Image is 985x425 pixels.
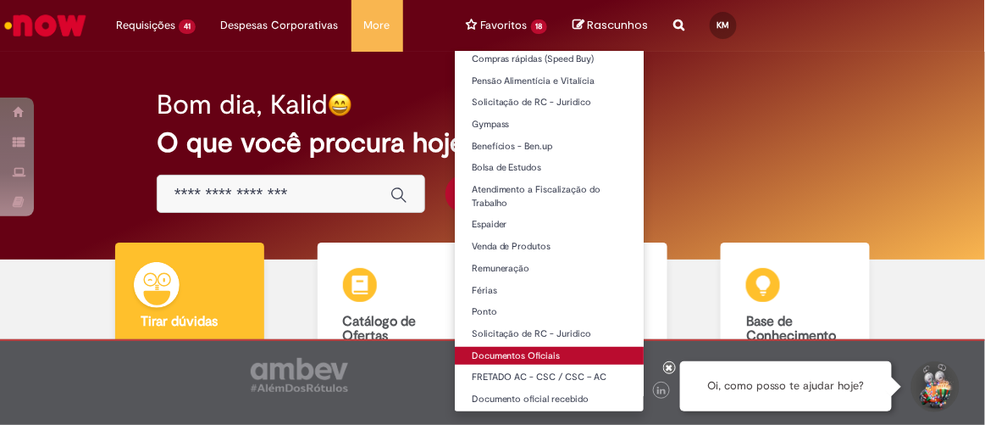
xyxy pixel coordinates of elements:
span: Requisições [116,17,175,34]
a: Base de Conhecimento Consulte e aprenda [694,243,896,406]
img: logo_footer_linkedin.png [657,387,666,397]
span: Favoritos [481,17,528,34]
img: logo_footer_ambev_rotulo_gray.png [251,358,348,392]
a: Atendimento a Fiscalização do Trabalho [455,181,645,212]
h2: O que você procura hoje? [157,128,828,158]
span: 41 [179,20,196,34]
span: KM [717,20,730,31]
a: No momento, sua lista de rascunhos tem 0 Itens [573,17,648,33]
a: Benefícios - Ben.up [455,137,645,156]
div: Oi, como posso te ajudar hoje? [680,361,892,411]
b: Catálogo de Ofertas [343,313,417,345]
a: Catálogo de Ofertas Abra uma solicitação [291,243,492,406]
p: Tirar dúvidas com Lupi Assist e Gen Ai [141,338,238,389]
a: Ponto [455,303,645,322]
a: Férias [455,282,645,300]
img: ServiceNow [2,8,89,42]
b: Tirar dúvidas [141,313,218,330]
ul: Favoritos [454,51,645,412]
span: Despesas Corporativas [221,17,339,34]
img: happy-face.png [328,92,352,117]
a: Remuneração [455,260,645,278]
a: Pensão Alimentícia e Vitalícia [455,72,645,91]
button: Iniciar Conversa de Suporte [909,361,960,412]
a: Compras rápidas (Speed Buy) [455,50,645,69]
a: Solicitação de RC - Juridico [455,325,645,344]
a: Gympass [455,115,645,134]
a: Documento oficial recebido [455,390,645,409]
span: Rascunhos [587,17,648,33]
a: Bolsa de Estudos [455,159,645,177]
a: Venda de Produtos [455,238,645,256]
span: More [364,17,390,34]
h2: Bom dia, Kalid [157,90,328,120]
span: 18 [531,20,548,34]
a: FRETADO AC - CSC / CSC – AC [455,368,645,387]
a: Solicitação de RC - Juridico [455,93,645,112]
a: Espaider [455,215,645,234]
a: Documentos Oficiais [455,347,645,366]
a: Tirar dúvidas Tirar dúvidas com Lupi Assist e Gen Ai [89,243,291,406]
b: Base de Conhecimento [746,313,836,345]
